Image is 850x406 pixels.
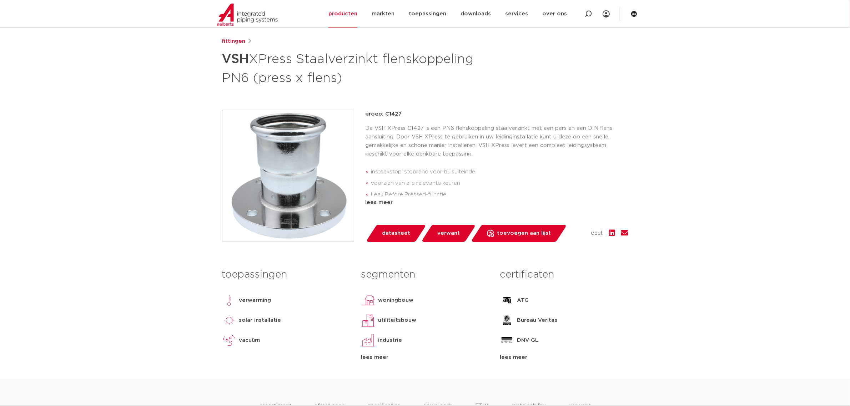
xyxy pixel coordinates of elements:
span: verwant [437,228,460,239]
div: lees meer [361,353,489,362]
p: DNV-GL [517,336,538,345]
p: woningbouw [378,296,413,305]
img: Bureau Veritas [500,313,514,328]
li: insteekstop: stoprand voor buisuiteinde [371,166,628,178]
img: utiliteitsbouw [361,313,375,328]
h3: certificaten [500,268,628,282]
p: industrie [378,336,402,345]
img: industrie [361,333,375,347]
span: toevoegen aan lijst [497,228,551,239]
p: ATG [517,296,529,305]
p: groep: C1427 [366,110,628,118]
img: verwarming [222,293,236,308]
p: solar installatie [239,316,281,325]
p: Bureau Veritas [517,316,557,325]
a: datasheet [366,225,426,242]
a: fittingen [222,37,246,46]
h3: segmenten [361,268,489,282]
img: solar installatie [222,313,236,328]
p: verwarming [239,296,271,305]
img: DNV-GL [500,333,514,347]
div: lees meer [366,198,628,207]
li: Leak Before Pressed-functie [371,189,628,201]
p: vacuüm [239,336,260,345]
img: vacuüm [222,333,236,347]
img: ATG [500,293,514,308]
h3: toepassingen [222,268,350,282]
strong: VSH [222,53,249,66]
span: deel: [591,229,603,238]
a: verwant [421,225,476,242]
li: voorzien van alle relevante keuren [371,178,628,189]
img: woningbouw [361,293,375,308]
p: De VSH XPress C1427 is een PN6 flenskoppeling staalverzinkt met een pers en een DIN flens aanslui... [366,124,628,158]
span: datasheet [382,228,410,239]
img: Product Image for VSH XPress Staalverzinkt flenskoppeling PN6 (press x flens) [222,110,354,242]
p: utiliteitsbouw [378,316,416,325]
div: lees meer [500,353,628,362]
h1: XPress Staalverzinkt flenskoppeling PN6 (press x flens) [222,49,490,87]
